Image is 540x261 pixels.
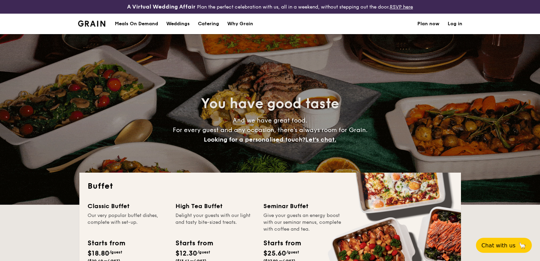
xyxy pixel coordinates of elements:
[88,181,453,192] h2: Buffet
[127,3,196,11] h4: A Virtual Wedding Affair
[263,201,343,211] div: Seminar Buffet
[201,96,339,112] span: You have good taste
[109,250,122,255] span: /guest
[78,20,106,27] img: Grain
[263,238,300,248] div: Starts from
[198,14,219,34] h1: Catering
[448,14,462,34] a: Log in
[173,117,368,143] span: And we have great food. For every guest and any occasion, there’s always room for Grain.
[263,249,286,258] span: $25.60
[175,212,255,233] div: Delight your guests with our light and tasty bite-sized treats.
[88,212,167,233] div: Our very popular buffet dishes, complete with set-up.
[518,242,526,249] span: 🦙
[88,249,109,258] span: $18.80
[78,20,106,27] a: Logotype
[88,238,125,248] div: Starts from
[175,201,255,211] div: High Tea Buffet
[204,136,305,143] span: Looking for a personalised touch?
[481,242,515,249] span: Chat with us
[227,14,253,34] div: Why Grain
[476,238,532,253] button: Chat with us🦙
[88,201,167,211] div: Classic Buffet
[162,14,194,34] a: Weddings
[166,14,190,34] div: Weddings
[305,136,336,143] span: Let's chat.
[194,14,223,34] a: Catering
[90,3,450,11] div: Plan the perfect celebration with us, all in a weekend, without stepping out the door.
[263,212,343,233] div: Give your guests an energy boost with our seminar menus, complete with coffee and tea.
[390,4,413,10] a: RSVP here
[286,250,299,255] span: /guest
[111,14,162,34] a: Meals On Demand
[417,14,439,34] a: Plan now
[223,14,257,34] a: Why Grain
[197,250,210,255] span: /guest
[175,249,197,258] span: $12.30
[115,14,158,34] div: Meals On Demand
[175,238,213,248] div: Starts from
